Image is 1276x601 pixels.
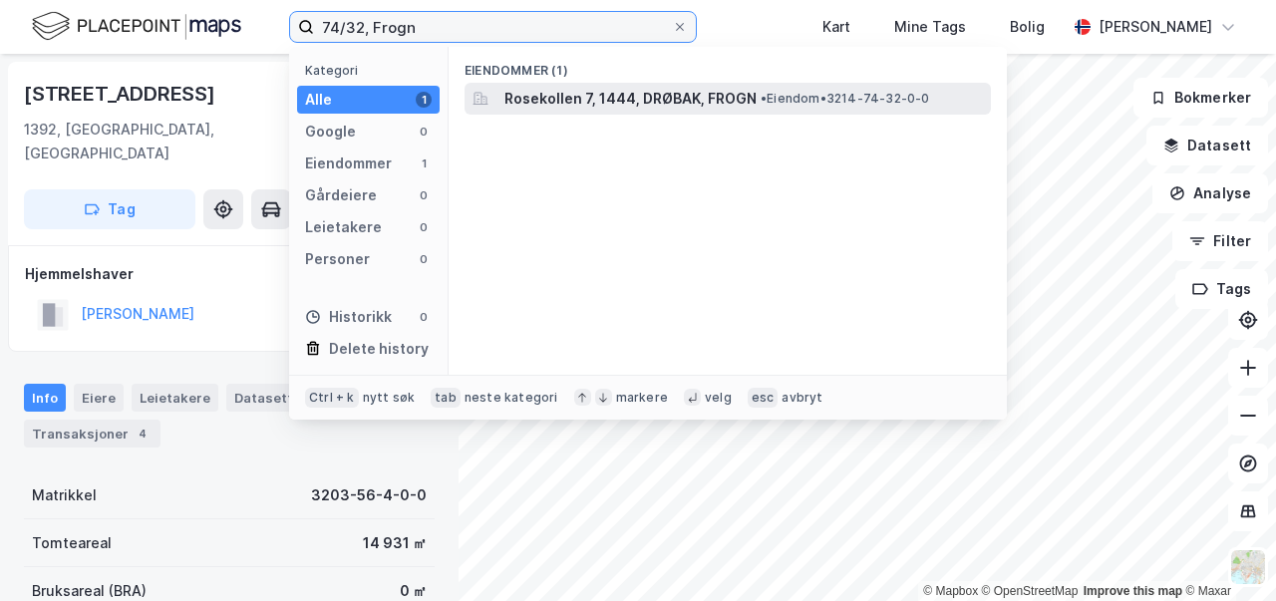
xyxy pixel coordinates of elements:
[305,151,392,175] div: Eiendommer
[24,420,160,448] div: Transaksjoner
[314,12,672,42] input: Søk på adresse, matrikkel, gårdeiere, leietakere eller personer
[616,390,668,406] div: markere
[305,388,359,408] div: Ctrl + k
[132,384,218,412] div: Leietakere
[24,384,66,412] div: Info
[1152,173,1268,213] button: Analyse
[449,47,1007,83] div: Eiendommer (1)
[226,384,301,412] div: Datasett
[923,584,978,598] a: Mapbox
[761,91,767,106] span: •
[416,219,432,235] div: 0
[363,390,416,406] div: nytt søk
[1099,15,1212,39] div: [PERSON_NAME]
[305,247,370,271] div: Personer
[24,189,195,229] button: Tag
[705,390,732,406] div: velg
[1010,15,1045,39] div: Bolig
[329,337,429,361] div: Delete history
[305,120,356,144] div: Google
[822,15,850,39] div: Kart
[748,388,779,408] div: esc
[1175,269,1268,309] button: Tags
[416,309,432,325] div: 0
[1176,505,1276,601] iframe: Chat Widget
[305,88,332,112] div: Alle
[311,483,427,507] div: 3203-56-4-0-0
[32,483,97,507] div: Matrikkel
[133,424,153,444] div: 4
[416,155,432,171] div: 1
[305,215,382,239] div: Leietakere
[416,124,432,140] div: 0
[74,384,124,412] div: Eiere
[1084,584,1182,598] a: Improve this map
[305,63,440,78] div: Kategori
[431,388,461,408] div: tab
[25,262,434,286] div: Hjemmelshaver
[761,91,930,107] span: Eiendom • 3214-74-32-0-0
[416,187,432,203] div: 0
[465,390,558,406] div: neste kategori
[24,118,356,165] div: 1392, [GEOGRAPHIC_DATA], [GEOGRAPHIC_DATA]
[1176,505,1276,601] div: Kontrollprogram for chat
[416,251,432,267] div: 0
[32,9,241,44] img: logo.f888ab2527a4732fd821a326f86c7f29.svg
[982,584,1079,598] a: OpenStreetMap
[32,531,112,555] div: Tomteareal
[782,390,822,406] div: avbryt
[24,78,219,110] div: [STREET_ADDRESS]
[305,305,392,329] div: Historikk
[363,531,427,555] div: 14 931 ㎡
[416,92,432,108] div: 1
[894,15,966,39] div: Mine Tags
[1172,221,1268,261] button: Filter
[504,87,757,111] span: Rosekollen 7, 1444, DRØBAK, FROGN
[305,183,377,207] div: Gårdeiere
[1146,126,1268,165] button: Datasett
[1133,78,1268,118] button: Bokmerker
